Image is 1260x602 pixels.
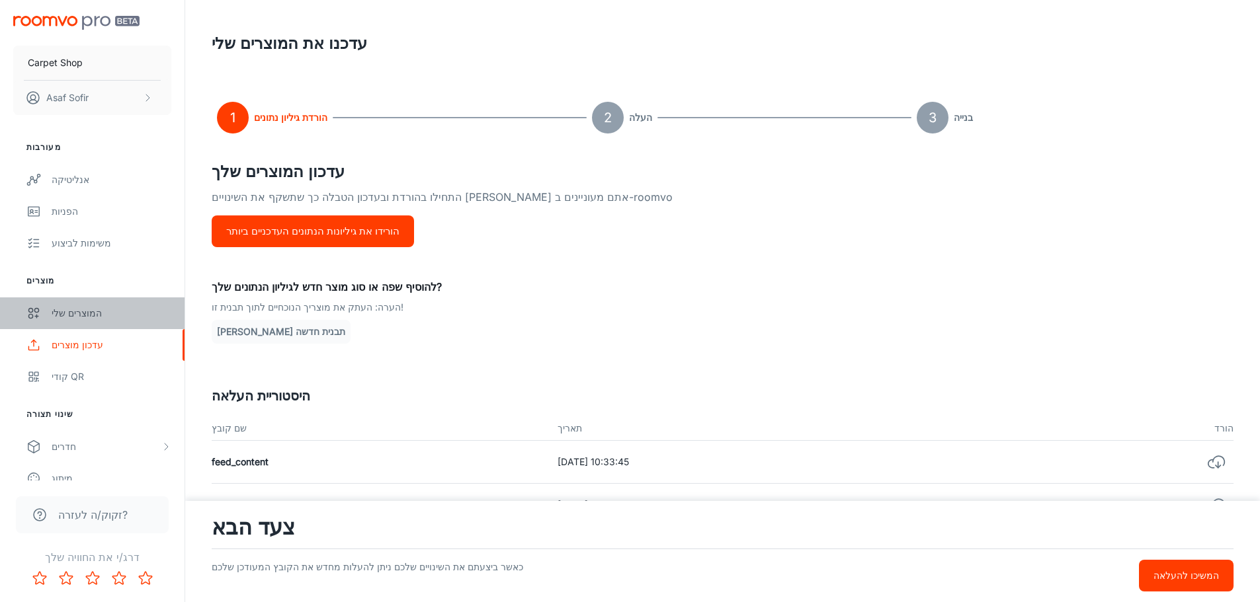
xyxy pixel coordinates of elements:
button: Rate 3 star [79,565,106,591]
button: Rate 5 star [132,565,159,591]
h6: בנייה [954,110,973,125]
div: אנליטיקה [52,172,171,187]
p: כאשר ביצעתם את השינויים שלכם ניתן להעלות מחדש את הקובץ המעודכן שלכם [212,560,876,591]
button: [PERSON_NAME] תבנית חדשה [212,320,351,344]
button: Asaf Sofir [13,81,171,115]
h1: עדכנו את המוצרים שלי [212,32,367,56]
p: דרג/י את החוויה שלך [11,549,174,565]
div: הפניות [52,204,171,219]
p: התחילו בהורדת ובעדכון הטבלה כך שתשקף את השינויים [PERSON_NAME] אתם מעוניינים ב-roomvo [212,189,1234,215]
h6: הורדת גיליון נתונים [254,110,327,125]
h3: צעד הבא [212,511,1234,543]
th: הורד [1010,416,1234,441]
td: feed_content [212,484,547,527]
th: שם קובץ [212,416,547,441]
td: feed_content [212,441,547,484]
h6: העלה [629,110,652,125]
button: Carpet Shop [13,46,171,80]
text: 2 [604,110,612,126]
span: זקוק/ה לעזרה? [58,507,128,523]
div: משימות לביצוע [52,236,171,250]
button: Rate 1 star [26,565,53,591]
h5: היסטוריית העלאה [212,386,1234,406]
div: המוצרים שלי [52,306,171,320]
button: Rate 2 star [53,565,79,591]
p: הערה: העתק את מוצריך הנוכחיים לתוך תבנית זו! [212,300,1234,315]
p: Carpet Shop [28,56,83,70]
div: חדרים [52,439,161,454]
td: [DATE] 10:33:45 [547,441,1010,484]
text: 3 [929,110,937,126]
p: המשיכו להעלאה [1154,568,1219,583]
p: להוסיף שפה או סוג מוצר חדש לגיליון הנתונים שלך? [212,279,1234,295]
div: עדכון מוצרים [52,338,171,352]
img: Roomvo PRO Beta [13,16,140,30]
button: Rate 4 star [106,565,132,591]
th: תאריך [547,416,1010,441]
h4: עדכון המוצרים שלך [212,160,1234,184]
div: מיתוג [52,471,171,486]
p: Asaf Sofir [46,91,89,105]
div: קודי QR [52,369,171,384]
text: 1 [230,110,235,126]
button: המשיכו להעלאה [1139,560,1234,591]
td: [DATE] 10:35:43 [547,484,1010,527]
button: הורידו את גיליונות הנתונים העדכניים ביותר [212,215,414,247]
